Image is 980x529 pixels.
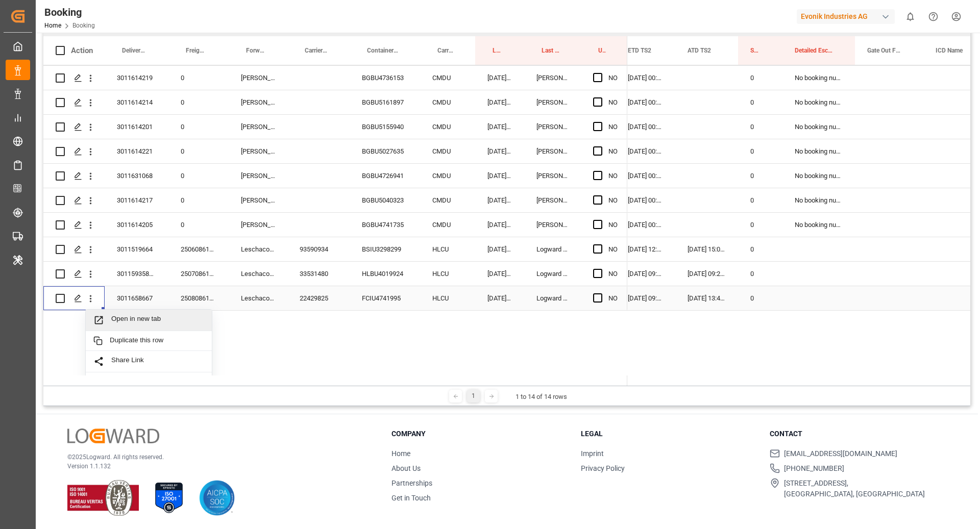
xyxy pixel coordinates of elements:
[168,213,229,237] div: 0
[616,262,675,286] div: [DATE] 09:00:00
[420,66,475,90] div: CMDU
[420,237,475,261] div: HLCU
[43,164,627,188] div: Press SPACE to select this row.
[524,188,581,212] div: [PERSON_NAME]
[229,115,287,139] div: [PERSON_NAME] (TC Operator)
[784,448,897,459] span: [EMAIL_ADDRESS][DOMAIN_NAME]
[616,66,675,90] div: [DATE] 00:00:00
[67,462,366,471] p: Version 1.1.132
[867,47,902,54] span: Gate Out Full Terminal
[43,66,627,90] div: Press SPACE to select this row.
[151,480,187,516] img: ISO 27001 Certification
[168,286,229,310] div: 250808610318
[44,22,61,29] a: Home
[350,262,420,286] div: HLBU4019924
[616,139,675,163] div: [DATE] 00:00:00
[524,213,581,237] div: [PERSON_NAME]
[420,115,475,139] div: CMDU
[738,262,782,286] div: 0
[581,464,625,472] a: Privacy Policy
[420,286,475,310] div: HLCU
[516,392,567,402] div: 1 to 14 of 14 rows
[287,286,350,310] div: 22429825
[105,139,168,163] div: 3011614221
[168,262,229,286] div: 250708610560
[475,139,524,163] div: [DATE] 09:59:47
[350,90,420,114] div: BGBU5161897
[608,189,618,212] div: NO
[229,237,287,261] div: Leschaco Bremen
[305,47,328,54] span: Carrier Booking No.
[229,286,287,310] div: Leschaco Bremen
[524,66,581,90] div: [PERSON_NAME]
[493,47,503,54] span: Last Opened Date
[391,464,421,472] a: About Us
[608,164,618,188] div: NO
[229,188,287,212] div: [PERSON_NAME] (TC Operator)
[43,188,627,213] div: Press SPACE to select this row.
[350,286,420,310] div: FCIU4741995
[105,188,168,212] div: 3011614217
[420,90,475,114] div: CMDU
[598,47,606,54] span: Update Last Opened By
[608,140,618,163] div: NO
[199,480,235,516] img: AICPA SOC
[475,262,524,286] div: [DATE] 05:37:10
[675,237,738,261] div: [DATE] 15:00:00
[229,139,287,163] div: [PERSON_NAME] (TC Operator)
[922,5,945,28] button: Help Center
[391,494,431,502] a: Get in Touch
[44,5,95,20] div: Booking
[524,90,581,114] div: [PERSON_NAME]
[616,213,675,237] div: [DATE] 00:00:00
[782,90,855,114] div: No booking number got provided by customer/forwarder
[287,262,350,286] div: 33531480
[229,262,287,286] div: Leschaco Bremen
[350,66,420,90] div: BGBU4736153
[524,139,581,163] div: [PERSON_NAME]
[675,262,738,286] div: [DATE] 09:24:00
[71,46,93,55] div: Action
[350,188,420,212] div: BGBU5040323
[782,188,855,212] div: No booking number got provided by customer/forwarder
[581,429,757,439] h3: Legal
[738,66,782,90] div: 0
[784,478,925,499] span: [STREET_ADDRESS], [GEOGRAPHIC_DATA], [GEOGRAPHIC_DATA]
[738,286,782,310] div: 0
[350,115,420,139] div: BGBU5155940
[105,90,168,114] div: 3011614214
[367,47,399,54] span: Container No.
[475,213,524,237] div: [DATE] 09:59:47
[784,463,844,474] span: [PHONE_NUMBER]
[67,429,159,443] img: Logward Logo
[391,429,568,439] h3: Company
[628,47,651,54] span: ETD TS2
[437,47,454,54] span: Carrier SCAC
[797,7,899,26] button: Evonik Industries AG
[168,139,229,163] div: 0
[168,66,229,90] div: 0
[229,213,287,237] div: [PERSON_NAME] (TC Operator)
[350,139,420,163] div: BGBU5027635
[168,164,229,188] div: 0
[475,90,524,114] div: [DATE] 09:59:47
[350,213,420,237] div: BGBU4741735
[475,237,524,261] div: [DATE] 09:51:24
[168,188,229,212] div: 0
[420,262,475,286] div: HLCU
[105,286,168,310] div: 3011658667
[616,188,675,212] div: [DATE] 00:00:00
[43,139,627,164] div: Press SPACE to select this row.
[782,66,855,90] div: No booking number got provided by customer/forwarder
[105,213,168,237] div: 3011614205
[43,262,627,286] div: Press SPACE to select this row.
[391,449,410,458] a: Home
[770,429,946,439] h3: Contact
[105,66,168,90] div: 3011614219
[105,237,168,261] div: 3011519664
[420,213,475,237] div: CMDU
[475,66,524,90] div: [DATE] 09:59:47
[168,237,229,261] div: 250608610686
